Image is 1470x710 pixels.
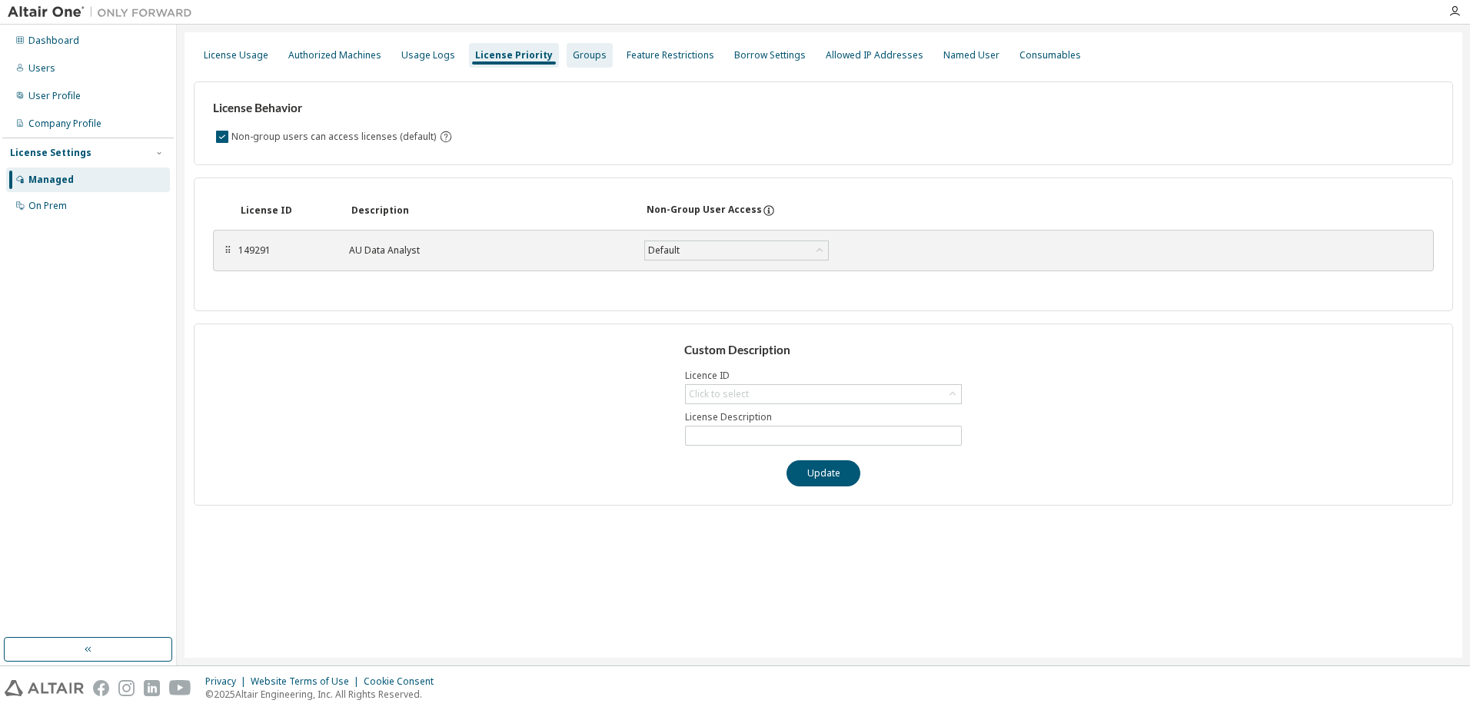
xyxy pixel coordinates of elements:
button: Update [787,460,860,486]
div: Click to select [686,385,961,403]
div: On Prem [28,200,67,212]
div: Borrow Settings [734,49,806,61]
div: 149291 [238,244,331,257]
div: Dashboard [28,35,79,47]
div: Non-Group User Access [647,204,762,217]
div: Default [645,241,828,260]
img: youtube.svg [169,680,191,696]
svg: By default any user not assigned to any group can access any license. Turn this setting off to di... [439,130,453,144]
div: Groups [573,49,607,61]
div: License Settings [10,147,91,159]
div: Website Terms of Use [251,675,364,688]
div: AU Data Analyst [349,244,626,257]
div: ⠿ [223,244,232,257]
label: License Description [685,411,962,423]
div: Managed [28,174,74,186]
h3: Custom Description [684,343,963,358]
div: Users [28,62,55,75]
div: Feature Restrictions [627,49,714,61]
div: Usage Logs [401,49,455,61]
label: Non-group users can access licenses (default) [231,128,439,146]
h3: License Behavior [213,101,451,116]
div: License ID [241,204,333,217]
img: linkedin.svg [144,680,160,696]
label: Licence ID [685,370,962,382]
div: Click to select [689,388,749,400]
div: Named User [943,49,999,61]
img: facebook.svg [93,680,109,696]
img: altair_logo.svg [5,680,84,696]
div: User Profile [28,90,81,102]
div: License Priority [475,49,553,61]
div: Privacy [205,675,251,688]
img: instagram.svg [118,680,135,696]
div: Default [646,242,682,259]
div: Allowed IP Addresses [826,49,923,61]
div: License Usage [204,49,268,61]
p: © 2025 Altair Engineering, Inc. All Rights Reserved. [205,688,443,701]
div: Company Profile [28,118,101,130]
div: Authorized Machines [288,49,381,61]
div: Description [351,204,628,217]
div: Cookie Consent [364,675,443,688]
img: Altair One [8,5,200,20]
div: Consumables [1019,49,1081,61]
